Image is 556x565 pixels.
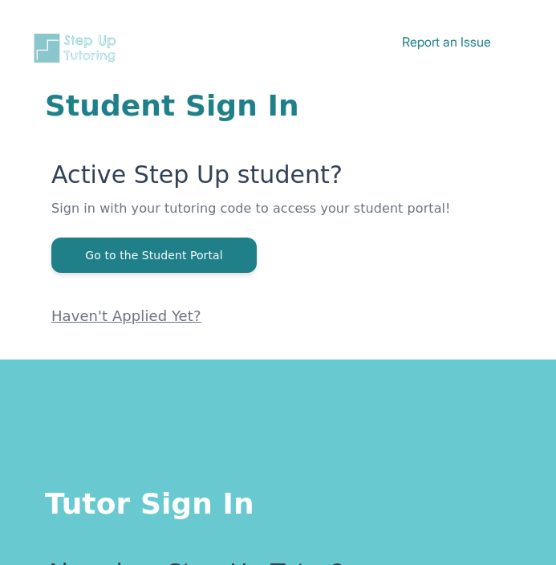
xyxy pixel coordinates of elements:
[51,161,511,199] p: Active Step Up student?
[51,307,201,324] a: Haven't Applied Yet?
[32,32,122,64] img: Step Up Tutoring horizontal logo
[45,90,511,122] h1: Student Sign In
[51,199,511,238] p: Sign in with your tutoring code to access your student portal!
[45,482,511,520] h1: Tutor Sign In
[51,247,257,262] a: Go to the Student Portal
[402,34,491,50] a: Report an Issue
[51,238,257,273] button: Go to the Student Portal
